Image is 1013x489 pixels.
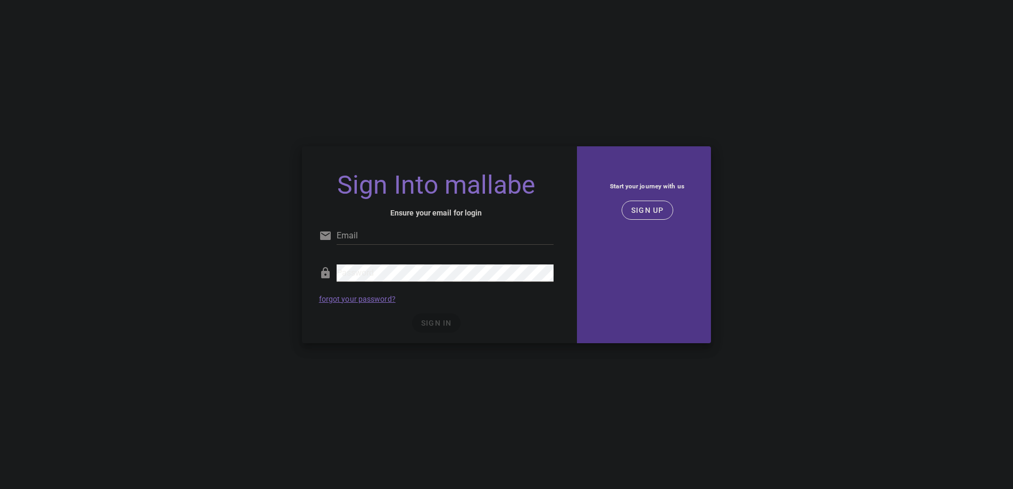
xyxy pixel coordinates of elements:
span: SIGN UP [631,206,664,214]
h1: Sign Into mallabe [319,172,554,198]
h4: Ensure your email for login [319,207,554,219]
h5: Start your journey with us [592,180,703,192]
a: forgot your password? [319,295,396,303]
button: SIGN UP [622,201,673,220]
